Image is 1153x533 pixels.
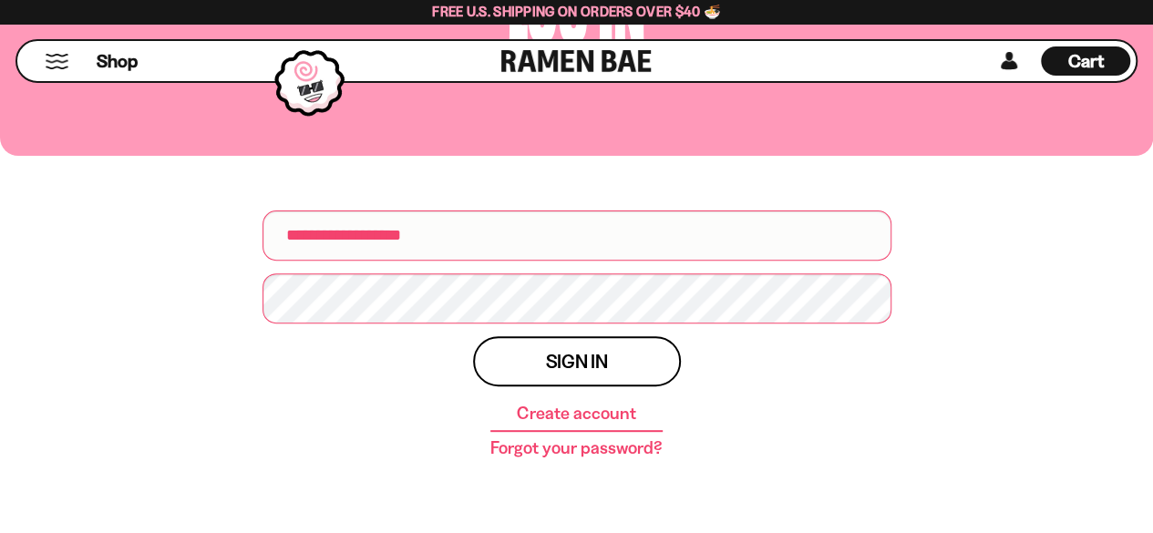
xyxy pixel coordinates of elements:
a: Cart [1041,41,1130,81]
button: Sign in [473,336,681,386]
span: Sign in [546,352,608,371]
a: Forgot your password? [490,439,663,457]
span: Cart [1068,50,1104,72]
span: Shop [97,49,138,74]
a: Create account [517,405,635,423]
button: Mobile Menu Trigger [45,54,69,69]
span: Free U.S. Shipping on Orders over $40 🍜 [432,3,721,20]
a: Shop [97,46,138,76]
